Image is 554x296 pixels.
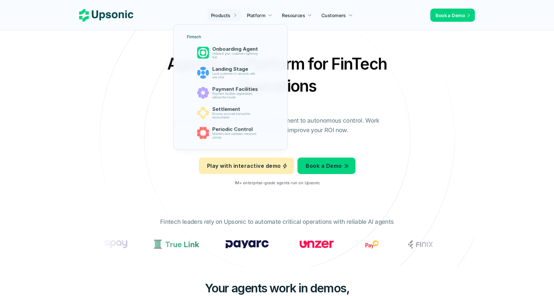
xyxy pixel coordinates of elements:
[160,217,394,227] p: Fintech leaders rely on Upsonic to automate critical operations with reliable AI agents
[212,66,261,72] p: Landing Stage
[212,112,260,120] p: Ensures accurate transaction reconciliation
[162,53,392,97] h2: Agentic AI Platform for FinTech Operations
[212,46,261,52] p: Onboarding Agent
[297,158,355,174] a: Book a Demo
[322,12,346,19] p: Customers
[212,72,260,79] p: Land customers in seconds with one click
[212,86,261,92] p: Payment Facilities
[205,281,350,295] span: Your agents work in demos,
[212,92,260,100] p: Payment facilities registrations without the hassle
[183,84,278,102] a: Payment FacilitiesPayment facilities registrations without the hassle
[207,161,281,171] p: Play with interactive demo
[199,158,294,174] a: Play with interactive demo
[170,116,384,135] p: From onboarding to compliance to settlement to autonomous control. Work with %82 more efficiency ...
[212,106,261,112] p: Settlement
[247,12,265,19] p: Platform
[212,52,260,59] p: Onboard your customers lightning fast
[183,124,278,142] a: Periodic ControlMonitors and validates merchant activity
[212,127,261,133] p: Periodic Control
[207,9,241,21] a: Products
[187,35,201,39] p: Fintech
[234,181,320,185] p: 1M+ enterprise-grade agents run on Upsonic
[430,9,475,22] a: Book a Demo
[183,104,278,122] a: SettlementEnsures accurate transaction reconciliation
[212,133,260,140] p: Monitors and validates merchant activity
[183,44,278,62] a: Onboarding AgentOnboard your customers lightning fast
[306,161,342,171] p: Book a Demo
[436,12,465,19] p: Book a Demo
[183,64,278,82] a: Landing StageLand customers in seconds with one click
[282,12,305,19] p: Resources
[211,12,231,19] p: Products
